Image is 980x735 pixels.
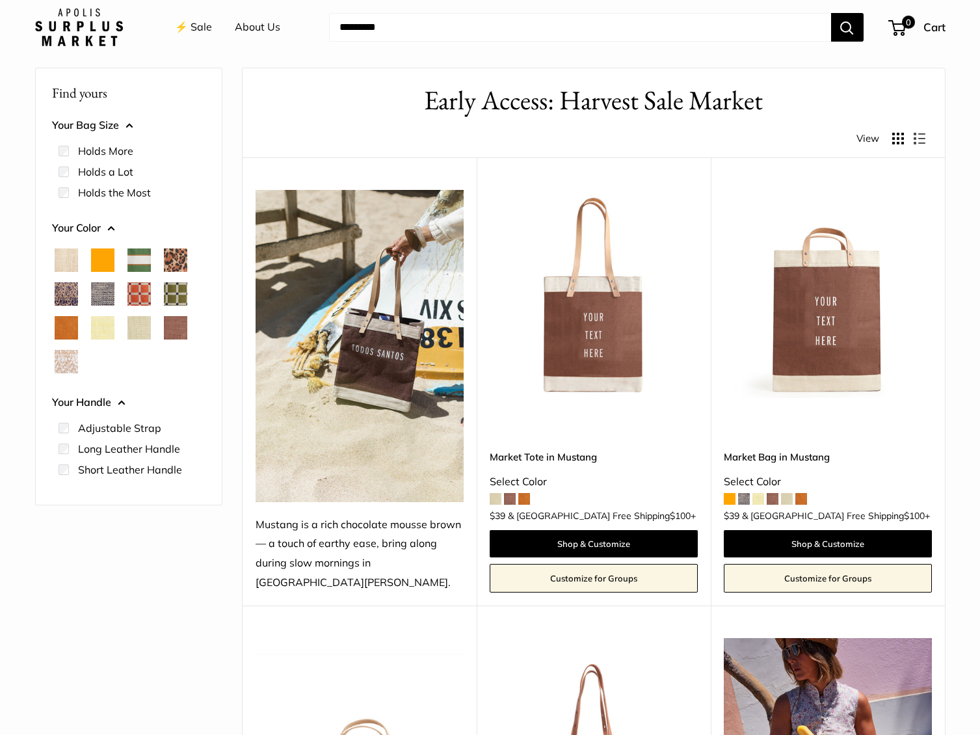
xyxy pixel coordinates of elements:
[91,248,114,272] button: Orange
[78,462,182,477] label: Short Leather Handle
[55,316,78,340] button: Cognac
[490,190,698,398] a: Market Tote in MustangMarket Tote in Mustang
[490,190,698,398] img: Market Tote in Mustang
[890,17,946,38] a: 0 Cart
[256,190,464,502] img: Mustang is a rich chocolate mousse brown — a touch of earthy ease, bring along during slow mornin...
[55,248,78,272] button: Natural
[52,80,205,105] p: Find yours
[55,282,78,306] button: Blue Porcelain
[78,164,133,180] label: Holds a Lot
[490,510,505,522] span: $39
[127,316,151,340] button: Mint Sorbet
[127,248,151,272] button: Court Green
[329,13,831,42] input: Search...
[923,20,946,34] span: Cart
[78,185,151,200] label: Holds the Most
[490,530,698,557] a: Shop & Customize
[724,472,932,492] div: Select Color
[742,511,930,520] span: & [GEOGRAPHIC_DATA] Free Shipping +
[904,510,925,522] span: $100
[724,510,739,522] span: $39
[52,219,205,238] button: Your Color
[490,472,698,492] div: Select Color
[724,190,932,398] a: Market Bag in MustangMarket Bag in Mustang
[164,282,187,306] button: Chenille Window Sage
[164,316,187,340] button: Mustang
[55,350,78,373] button: White Porcelain
[35,8,123,46] img: Apolis: Surplus Market
[670,510,691,522] span: $100
[856,129,879,148] span: View
[892,133,904,144] button: Display products as grid
[175,18,212,37] a: ⚡️ Sale
[724,190,932,398] img: Market Bag in Mustang
[256,515,464,593] div: Mustang is a rich chocolate mousse brown — a touch of earthy ease, bring along during slow mornin...
[724,449,932,464] a: Market Bag in Mustang
[262,81,925,120] h1: Early Access: Harvest Sale Market
[508,511,696,520] span: & [GEOGRAPHIC_DATA] Free Shipping +
[724,530,932,557] a: Shop & Customize
[164,248,187,272] button: Cheetah
[78,143,133,159] label: Holds More
[235,18,280,37] a: About Us
[831,13,864,42] button: Search
[91,316,114,340] button: Daisy
[52,116,205,135] button: Your Bag Size
[490,449,698,464] a: Market Tote in Mustang
[78,441,180,457] label: Long Leather Handle
[127,282,151,306] button: Chenille Window Brick
[724,564,932,593] a: Customize for Groups
[490,564,698,593] a: Customize for Groups
[78,420,161,436] label: Adjustable Strap
[901,16,914,29] span: 0
[914,133,925,144] button: Display products as list
[91,282,114,306] button: Chambray
[52,393,205,412] button: Your Handle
